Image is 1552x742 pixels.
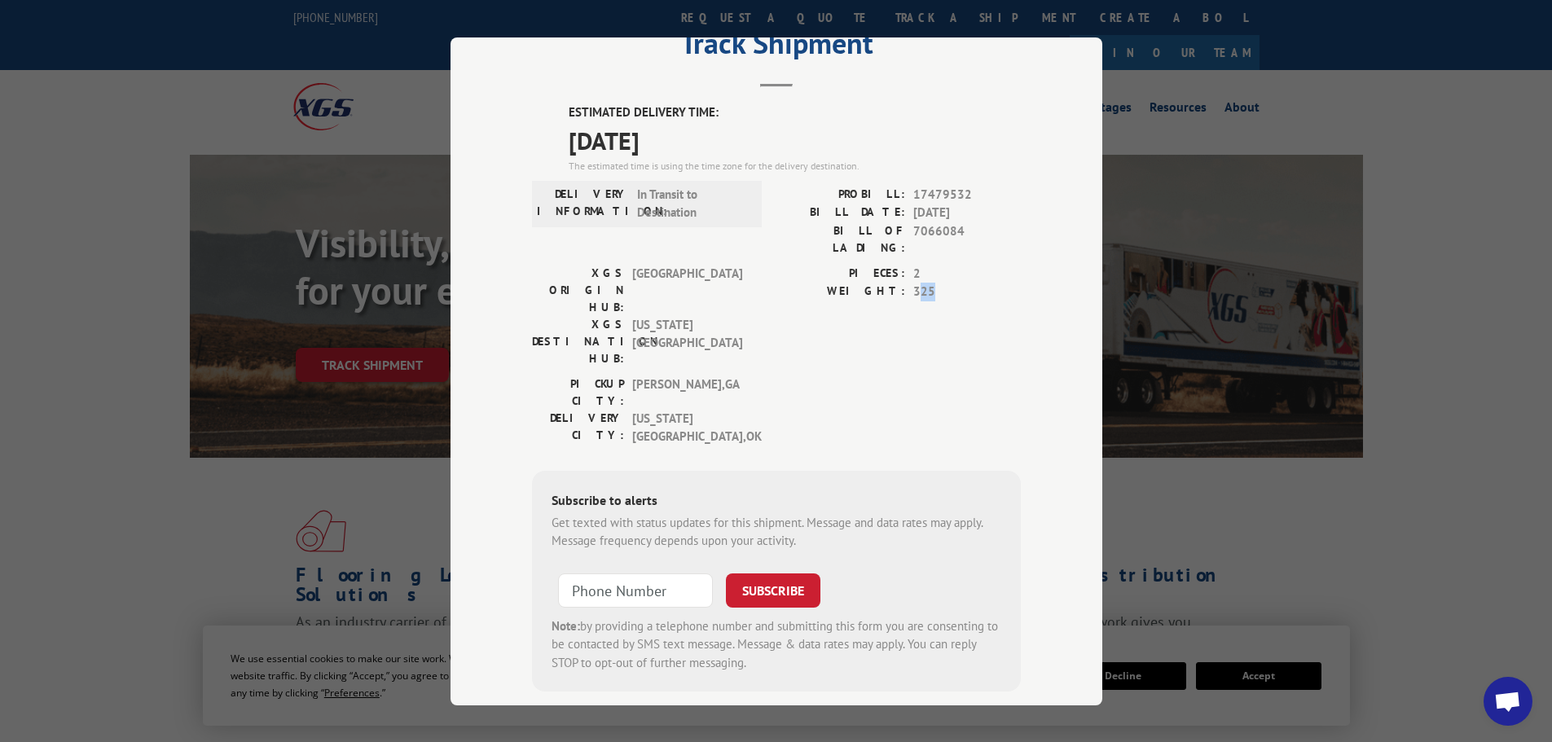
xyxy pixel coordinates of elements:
[913,185,1021,204] span: 17479532
[632,315,742,367] span: [US_STATE][GEOGRAPHIC_DATA]
[913,283,1021,301] span: 325
[632,264,742,315] span: [GEOGRAPHIC_DATA]
[632,375,742,409] span: [PERSON_NAME] , GA
[913,222,1021,256] span: 7066084
[776,264,905,283] label: PIECES:
[776,222,905,256] label: BILL OF LADING:
[552,617,1001,672] div: by providing a telephone number and submitting this form you are consenting to be contacted by SM...
[532,264,624,315] label: XGS ORIGIN HUB:
[552,490,1001,513] div: Subscribe to alerts
[537,185,629,222] label: DELIVERY INFORMATION:
[776,185,905,204] label: PROBILL:
[913,264,1021,283] span: 2
[726,573,820,607] button: SUBSCRIBE
[569,121,1021,158] span: [DATE]
[1484,677,1532,726] div: Open chat
[532,315,624,367] label: XGS DESTINATION HUB:
[532,409,624,446] label: DELIVERY CITY:
[637,185,747,222] span: In Transit to Destination
[776,283,905,301] label: WEIGHT:
[558,573,713,607] input: Phone Number
[552,617,580,633] strong: Note:
[776,204,905,222] label: BILL DATE:
[532,32,1021,63] h2: Track Shipment
[569,158,1021,173] div: The estimated time is using the time zone for the delivery destination.
[569,103,1021,122] label: ESTIMATED DELIVERY TIME:
[632,409,742,446] span: [US_STATE][GEOGRAPHIC_DATA] , OK
[552,513,1001,550] div: Get texted with status updates for this shipment. Message and data rates may apply. Message frequ...
[913,204,1021,222] span: [DATE]
[532,375,624,409] label: PICKUP CITY:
